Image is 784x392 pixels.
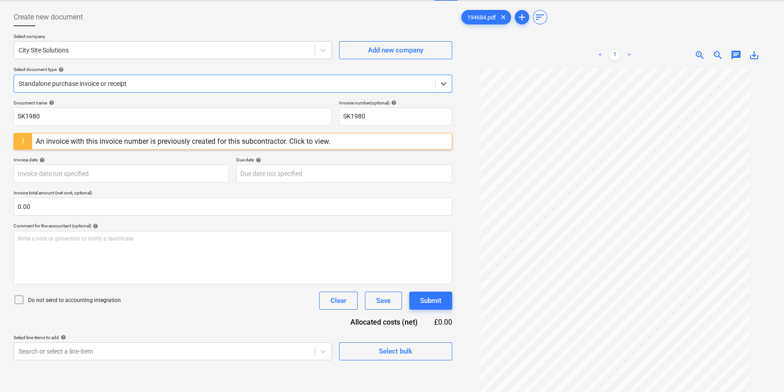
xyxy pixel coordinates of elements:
[28,297,121,304] p: Do not send to accounting integration
[731,50,741,61] span: chat
[14,100,332,106] div: Document name
[595,50,606,61] a: Previous page
[335,317,432,327] div: Allocated costs (net)
[462,14,502,21] span: 194684.pdf
[319,292,358,310] button: Clear
[330,295,346,307] div: Clear
[339,41,452,59] button: Add new company
[609,50,620,61] a: Page 1 is your current page
[389,100,397,105] span: help
[91,223,98,229] span: help
[749,50,760,61] span: save_alt
[379,345,412,357] div: Select bulk
[368,44,423,56] div: Add new company
[365,292,402,310] button: Save
[47,100,54,105] span: help
[59,335,66,340] span: help
[14,190,452,198] p: Invoice total amount (net cost, optional)
[694,50,705,61] span: zoom_in
[254,157,261,163] span: help
[36,137,330,146] div: An invoice with this invoice number is previously created for this subcontractor. Click to view.
[339,342,452,360] button: Select bulk
[624,50,635,61] a: Next page
[420,295,441,307] div: Submit
[14,12,83,23] span: Create new document
[339,108,452,126] input: Invoice number
[236,165,452,183] input: Due date not specified
[409,292,452,310] button: Submit
[376,295,391,307] div: Save
[14,157,229,163] div: Invoice date
[14,165,229,183] input: Invoice date not specified
[339,100,452,106] div: Invoice number (optional)
[498,12,509,23] span: clear
[739,349,784,392] iframe: Chat Widget
[236,157,452,163] div: Due date
[14,335,332,340] div: Select line-items to add
[712,50,723,61] span: zoom_out
[516,12,527,23] span: add
[14,33,332,41] p: Select company
[14,198,452,216] input: Invoice total amount (net cost, optional)
[461,10,511,24] div: 194684.pdf
[535,12,545,23] span: sort
[38,157,45,163] span: help
[432,317,452,327] div: £0.00
[57,67,64,72] span: help
[14,223,452,229] div: Comment for the accountant (optional)
[14,108,332,126] input: Document name
[14,66,452,72] div: Select document type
